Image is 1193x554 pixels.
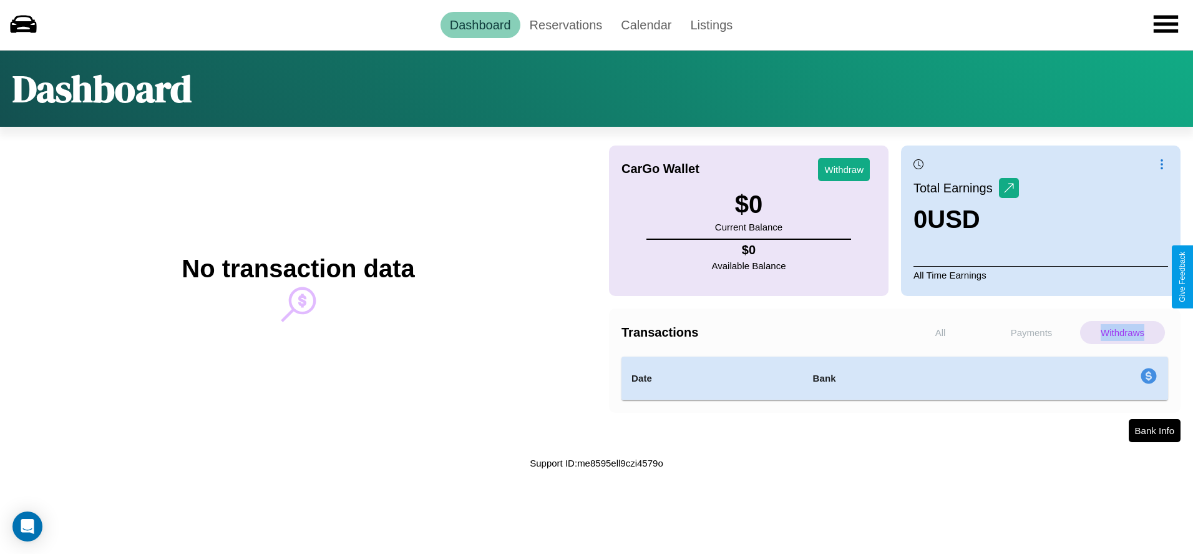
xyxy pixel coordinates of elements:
a: Dashboard [441,12,520,38]
button: Bank Info [1129,419,1181,442]
h3: 0 USD [913,205,1019,234]
h4: Date [631,371,792,386]
p: Withdraws [1080,321,1165,344]
p: Current Balance [715,219,782,235]
h4: Transactions [621,325,895,340]
p: Payments [989,321,1074,344]
a: Calendar [611,12,681,38]
table: simple table [621,357,1168,400]
h4: CarGo Wallet [621,162,699,176]
p: Available Balance [712,257,786,274]
p: Total Earnings [913,177,999,199]
p: Support ID: me8595ell9czi4579o [530,455,663,472]
h2: No transaction data [182,255,414,283]
h3: $ 0 [715,190,782,219]
a: Listings [681,12,742,38]
p: All Time Earnings [913,266,1168,284]
div: Open Intercom Messenger [12,512,42,542]
h4: $ 0 [712,243,786,257]
button: Withdraw [818,158,870,181]
p: All [898,321,983,344]
h1: Dashboard [12,63,192,114]
h4: Bank [812,371,985,386]
a: Reservations [520,12,612,38]
div: Give Feedback [1178,252,1187,302]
